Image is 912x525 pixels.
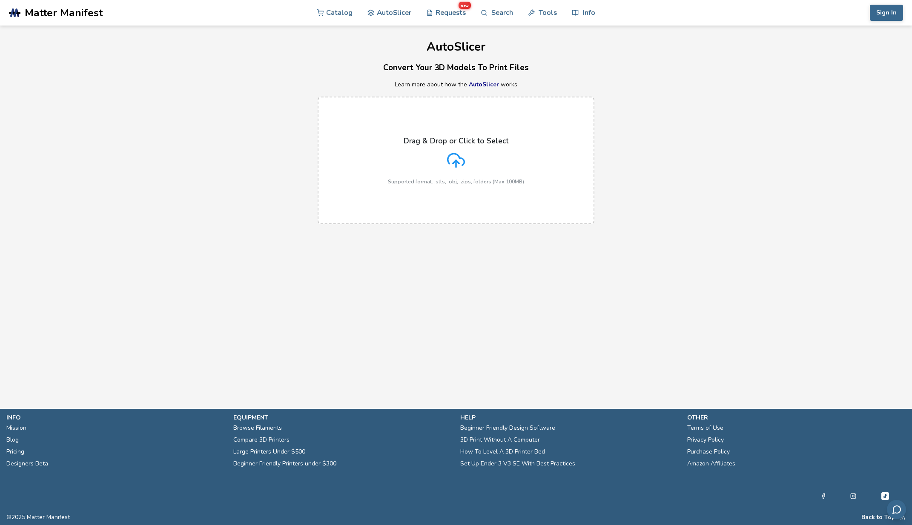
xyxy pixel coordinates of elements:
a: Designers Beta [6,458,48,470]
p: info [6,413,225,422]
button: Sign In [870,5,903,21]
a: Blog [6,434,19,446]
a: Set Up Ender 3 V3 SE With Best Practices [460,458,575,470]
p: Drag & Drop or Click to Select [404,137,508,145]
span: Matter Manifest [25,7,103,19]
a: Beginner Friendly Printers under $300 [233,458,336,470]
a: Terms of Use [687,422,723,434]
p: help [460,413,679,422]
a: 3D Print Without A Computer [460,434,540,446]
a: Pricing [6,446,24,458]
a: Beginner Friendly Design Software [460,422,555,434]
p: Supported format: .stls, .obj, .zips, folders (Max 100MB) [388,179,524,185]
a: How To Level A 3D Printer Bed [460,446,545,458]
span: new [458,2,471,9]
a: Instagram [850,491,856,501]
a: Amazon Affiliates [687,458,735,470]
span: © 2025 Matter Manifest [6,514,70,521]
a: Mission [6,422,26,434]
a: Browse Filaments [233,422,282,434]
a: Purchase Policy [687,446,730,458]
a: Privacy Policy [687,434,724,446]
p: other [687,413,906,422]
a: RSS Feed [900,514,906,521]
a: Tiktok [880,491,890,501]
a: Compare 3D Printers [233,434,290,446]
button: Back to Top [861,514,895,521]
a: Large Printers Under $500 [233,446,305,458]
button: Send feedback via email [887,500,906,519]
a: Facebook [820,491,826,501]
p: equipment [233,413,452,422]
a: AutoSlicer [469,80,499,88]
